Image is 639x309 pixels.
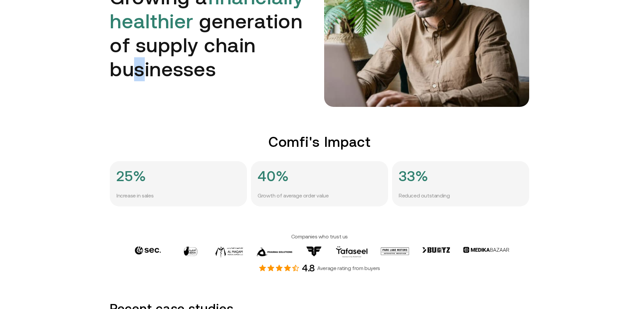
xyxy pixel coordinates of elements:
[422,246,450,254] img: bugyz
[306,246,322,257] img: RF technologies
[110,134,529,151] h2: Comfi's Impact
[134,246,161,255] img: 64sec
[317,265,380,271] p: Average rating from buyers
[184,246,197,256] img: Alafiya Chicken
[381,246,409,256] img: park lane motors
[110,233,529,240] h4: Companies who trust us
[463,246,509,253] img: MedikaBazzar
[116,168,146,184] h4: 25%
[399,168,428,184] h4: 33%
[336,246,367,258] img: Tafaseel Logo
[256,246,292,258] img: Pharmasolutions
[258,191,328,200] p: Growth of average order value
[302,262,315,274] h4: 4.8
[215,246,243,258] img: Al Maqam Medical
[399,191,450,200] p: Reduced outstanding
[258,168,289,184] h4: 40%
[116,191,153,200] p: Increase in sales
